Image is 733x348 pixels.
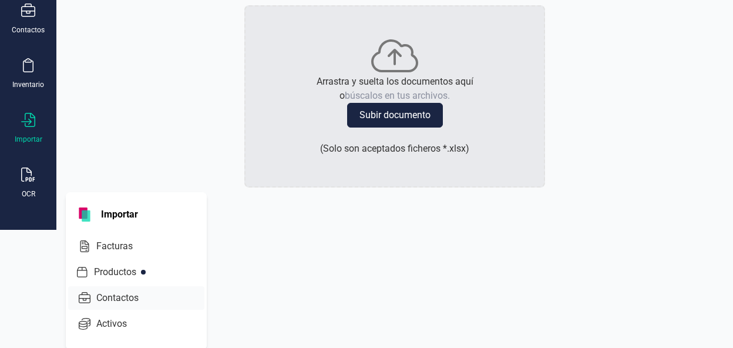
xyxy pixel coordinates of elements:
div: Importar [15,135,42,144]
span: Importar [94,208,145,222]
span: Activos [92,317,148,331]
span: Facturas [92,239,154,253]
p: ( Solo son aceptados ficheros * .xlsx ) [320,142,469,156]
div: OCR [22,189,35,199]
div: Inventario [12,80,44,89]
span: Contactos [92,291,160,305]
span: Productos [89,265,157,279]
div: Contactos [12,25,45,35]
button: Subir documento [347,103,443,128]
span: búscalos en tus archivos. [345,90,450,101]
p: Arrastra y suelta los documentos aquí o [317,75,473,103]
div: Arrastra y suelta los documentos aquíobúscalos en tus archivos.Subir documento(Solo son aceptados... [244,5,545,188]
